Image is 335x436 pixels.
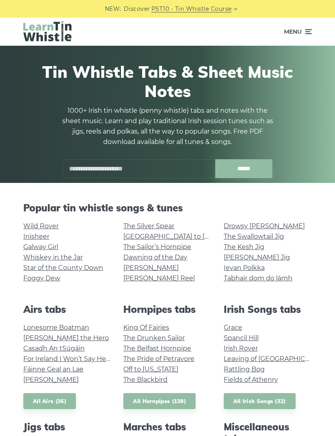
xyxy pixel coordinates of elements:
[284,22,302,42] span: Menu
[123,421,211,433] h2: Marches tabs
[123,233,272,240] a: [GEOGRAPHIC_DATA] to [GEOGRAPHIC_DATA]
[23,62,312,101] h1: Tin Whistle Tabs & Sheet Music Notes
[23,233,49,240] a: Inisheer
[59,105,276,147] p: 1000+ Irish tin whistle (penny whistle) tabs and notes with the sheet music. Learn and play tradi...
[23,21,71,41] img: LearnTinWhistle.com
[224,365,265,373] a: Rattling Bog
[23,222,59,230] a: Wild Rover
[23,334,109,342] a: [PERSON_NAME] the Hero
[224,222,305,230] a: Drowsy [PERSON_NAME]
[23,365,84,373] a: Fáinne Geal an Lae
[224,253,290,261] a: [PERSON_NAME] Jig
[123,365,178,373] a: Off to [US_STATE]
[123,334,185,342] a: The Drunken Sailor
[123,376,167,383] a: The Blackbird
[123,345,191,352] a: The Belfast Hornpipe
[23,324,89,331] a: Lonesome Boatman
[224,355,327,363] a: Leaving of [GEOGRAPHIC_DATA]
[23,243,58,251] a: Galway Girl
[123,243,191,251] a: The Sailor’s Hornpipe
[123,393,196,410] a: All Hornpipes (139)
[123,274,195,282] a: [PERSON_NAME] Reel
[123,324,169,331] a: King Of Fairies
[123,222,174,230] a: The Silver Spear
[224,243,264,251] a: The Kesh Jig
[23,253,83,261] a: Whiskey in the Jar
[224,233,284,240] a: The Swallowtail Jig
[123,253,187,261] a: Dawning of the Day
[23,345,85,352] a: Casadh An tSúgáin
[224,345,258,352] a: Irish Rover
[23,202,312,214] h2: Popular tin whistle songs & tunes
[224,393,296,410] a: All Irish Songs (32)
[123,304,211,315] h2: Hornpipes tabs
[224,376,278,383] a: Fields of Athenry
[23,376,79,383] a: [PERSON_NAME]
[224,304,312,315] h2: Irish Songs tabs
[224,324,242,331] a: Grace
[23,355,130,363] a: For Ireland I Won’t Say Her Name
[224,334,259,342] a: Spancil Hill
[224,274,292,282] a: Tabhair dom do lámh
[123,264,179,272] a: [PERSON_NAME]
[23,264,103,272] a: Star of the County Down
[23,304,111,315] h2: Airs tabs
[23,274,60,282] a: Foggy Dew
[23,421,111,433] h2: Jigs tabs
[224,264,265,272] a: Ievan Polkka
[23,393,76,410] a: All Airs (36)
[123,355,194,363] a: The Pride of Petravore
